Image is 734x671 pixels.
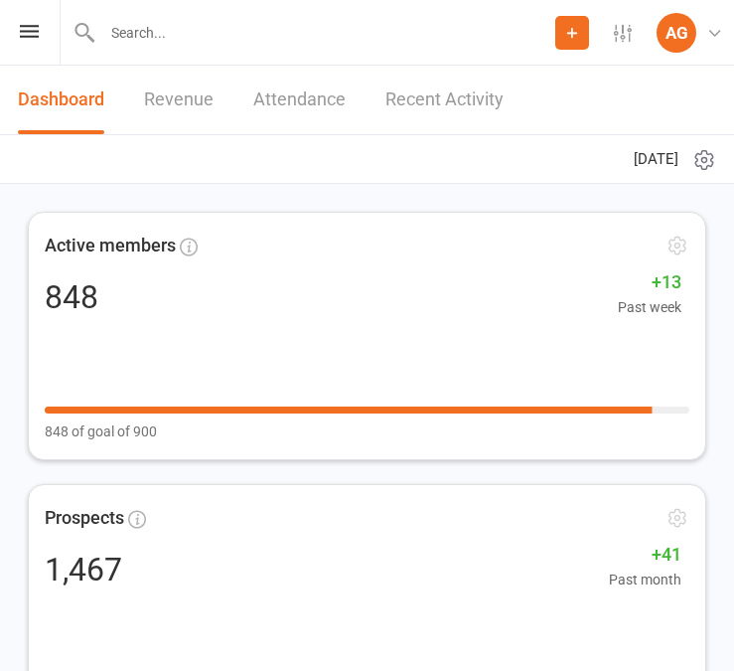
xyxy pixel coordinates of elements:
span: Active members [45,232,176,260]
a: Recent Activity [385,66,504,134]
a: Dashboard [18,66,104,134]
span: [DATE] [634,147,678,171]
span: +41 [609,541,681,570]
div: AG [657,13,696,53]
span: 848 of goal of 900 [45,420,157,442]
a: Revenue [144,66,214,134]
span: +13 [618,268,681,297]
span: Past week [618,296,681,318]
div: 1,467 [45,554,122,586]
span: Past month [609,569,681,590]
div: 848 [45,281,98,313]
input: Search... [96,19,555,47]
span: Prospects [45,504,124,533]
a: Attendance [253,66,346,134]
